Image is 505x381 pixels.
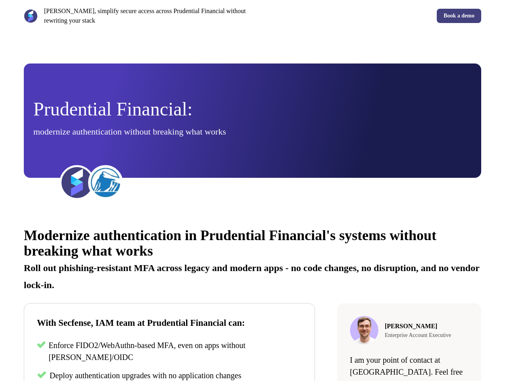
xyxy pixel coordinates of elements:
p: Enterprise Account Executive [385,331,451,339]
span: Enforce FIDO2/WebAuthn-based MFA, even on apps without [PERSON_NAME]/OIDC [48,341,245,362]
span: With Secfense, IAM team at Prudential Financial can: [37,318,245,328]
p: [PERSON_NAME] [385,321,451,331]
a: Book a demo [437,9,481,23]
span: Roll out phishing-resistant MFA across legacy and modern apps - no code changes, no disruption, a... [24,263,479,290]
span: Modernize authentication in Prudential Financial's systems without breaking what works [24,227,436,259]
a: Prudential Financial:modernize authentication without breaking what works [24,63,481,178]
p: [PERSON_NAME], simplify secure access across Prudential Financial without rewriting your stack [44,6,250,25]
span: Deploy authentication upgrades with no application changes [50,371,241,380]
span: modernize authentication without breaking what works [33,127,226,137]
span: Prudential Financial: [33,98,192,119]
